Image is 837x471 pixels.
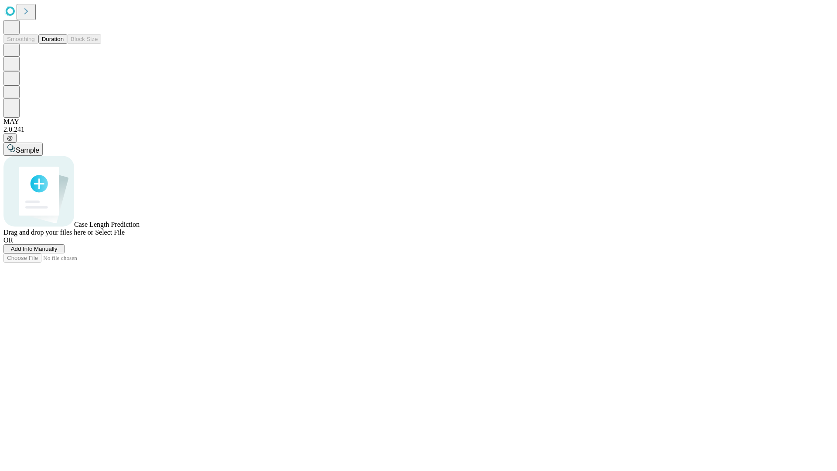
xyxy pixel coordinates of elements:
[3,34,38,44] button: Smoothing
[3,244,65,253] button: Add Info Manually
[95,229,125,236] span: Select File
[16,147,39,154] span: Sample
[38,34,67,44] button: Duration
[3,118,834,126] div: MAY
[3,143,43,156] button: Sample
[67,34,101,44] button: Block Size
[3,126,834,133] div: 2.0.241
[74,221,139,228] span: Case Length Prediction
[7,135,13,141] span: @
[3,133,17,143] button: @
[3,229,93,236] span: Drag and drop your files here or
[11,246,58,252] span: Add Info Manually
[3,236,13,244] span: OR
